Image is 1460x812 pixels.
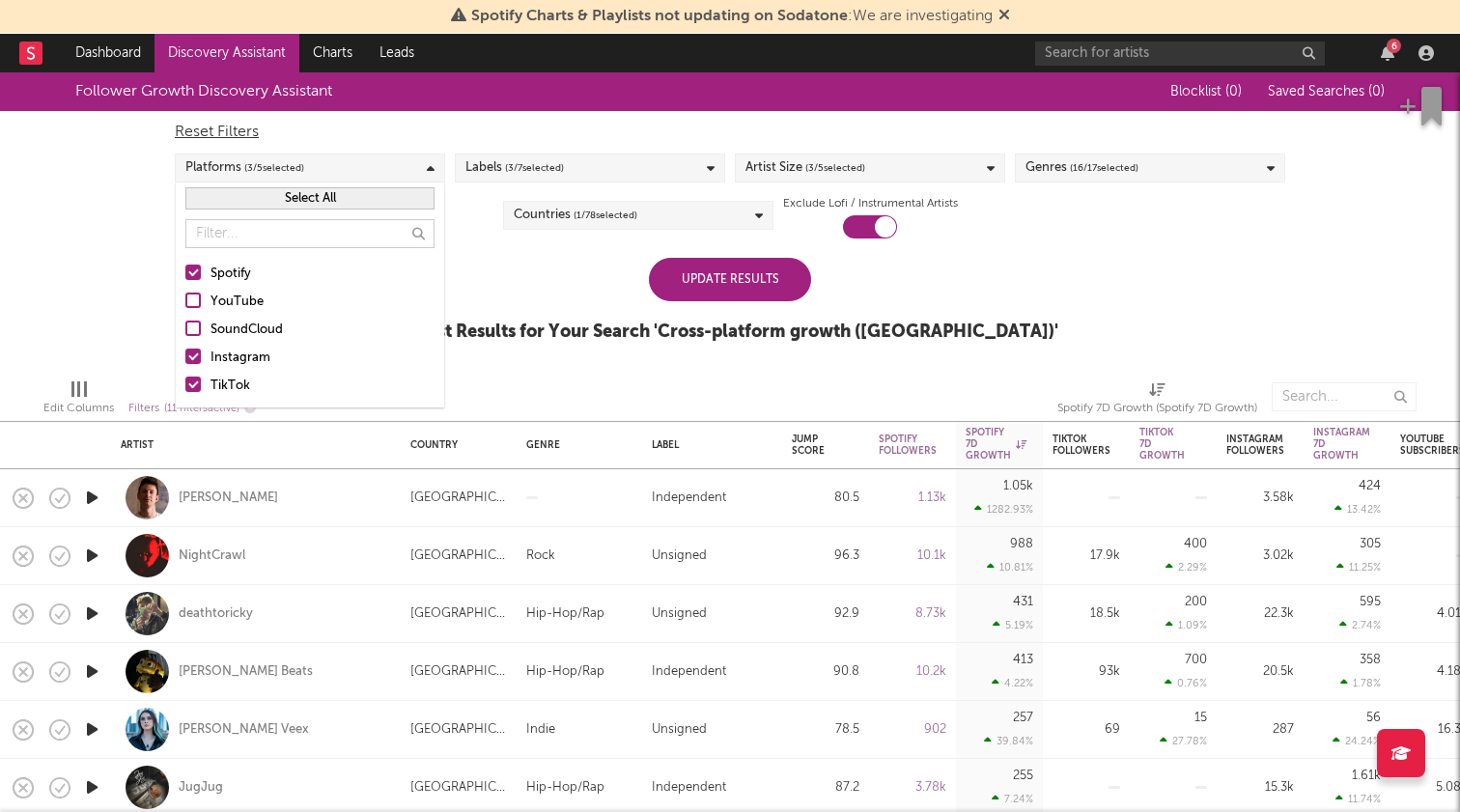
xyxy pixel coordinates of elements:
div: 69 [1053,718,1120,742]
input: Filter... [185,219,435,248]
div: 10.1k [879,545,946,568]
div: 7.24 % [992,793,1033,805]
button: Select All [185,187,435,210]
div: Tiktok 7D Growth [1139,427,1185,462]
div: [GEOGRAPHIC_DATA] [410,660,507,684]
div: Spotify [211,263,435,286]
span: Blocklist [1170,85,1242,98]
div: Instagram [211,347,435,370]
button: Saved Searches (0) [1262,84,1385,99]
div: 3.58k [1226,487,1294,510]
div: 10.2k [879,660,946,684]
div: 56 [1366,712,1381,724]
div: 424 [1359,480,1381,492]
div: Spotify 7D Growth [966,427,1026,462]
div: 287 [1226,718,1294,742]
div: 595 [1360,596,1381,608]
div: Spotify 7D Growth (Spotify 7D Growth) [1057,397,1257,420]
div: Labels [465,156,564,180]
div: 17.9k [1053,545,1120,568]
div: [GEOGRAPHIC_DATA] [410,602,507,626]
div: Independent [652,487,726,510]
div: 18.5k [1053,602,1120,626]
div: TikTok [211,375,435,398]
div: Unsigned [652,718,707,742]
div: 1.05k [1003,480,1033,492]
a: Dashboard [62,34,154,72]
div: 20.5k [1226,660,1294,684]
div: 96.3 [792,545,859,568]
div: Rock [526,545,555,568]
div: 988 [1010,538,1033,550]
div: 27.78 % [1160,735,1207,747]
div: 1282.93 % [974,503,1033,516]
div: 305 [1360,538,1381,550]
span: ( 1 / 78 selected) [574,204,637,227]
div: 39.84 % [984,735,1033,747]
span: ( 16 / 17 selected) [1070,156,1138,180]
div: Spotify Followers [879,434,937,457]
div: SoundCloud [211,319,435,342]
div: 257 [1013,712,1033,724]
div: Country [410,439,497,451]
div: 431 [1013,596,1033,608]
div: [GEOGRAPHIC_DATA] [410,545,507,568]
button: 6 [1381,45,1394,61]
div: Edit Columns [43,373,114,429]
a: [PERSON_NAME] Beats [179,663,313,681]
a: [PERSON_NAME] [179,490,278,507]
div: Hip-Hop/Rap [526,776,604,799]
div: Edit Columns [43,397,114,420]
div: 13.42 % [1334,503,1381,516]
span: ( 11 filters active) [164,404,239,414]
div: Tiktok Followers [1053,434,1110,457]
span: ( 0 ) [1368,85,1385,98]
span: Spotify Charts & Playlists not updating on Sodatone [471,9,848,24]
div: Label [652,439,763,451]
div: 0.76 % [1165,677,1207,689]
a: JugJug [179,779,223,797]
div: [GEOGRAPHIC_DATA] [410,718,507,742]
div: Filters(11 filters active) [128,373,256,429]
div: 1.61k [1352,770,1381,782]
label: Exclude Lofi / Instrumental Artists [783,192,958,215]
div: Unsigned [652,602,707,626]
span: ( 3 / 7 selected) [505,156,564,180]
div: Genres [1025,156,1138,180]
div: 22.3k [1226,602,1294,626]
div: 5.19 % [993,619,1033,631]
div: 1.13k [879,487,946,510]
div: Unsigned [652,545,707,568]
div: 3.02k [1226,545,1294,568]
div: 8.73k [879,602,946,626]
div: Follower Growth Discovery Assistant [75,80,332,103]
div: 1.09 % [1165,619,1207,631]
div: 90.8 [792,660,859,684]
div: 15 [1194,712,1207,724]
div: 2.29 % [1165,561,1207,574]
div: Instagram 7D Growth [1313,427,1370,462]
div: 200 [1185,596,1207,608]
div: Independent [652,776,726,799]
div: 413 [1013,654,1033,666]
div: 87.2 [792,776,859,799]
div: 700 [1185,654,1207,666]
span: Dismiss [998,9,1010,24]
span: ( 3 / 5 selected) [244,156,304,180]
span: ( 3 / 5 selected) [805,156,865,180]
div: YouTube [211,291,435,314]
div: 400 [1184,538,1207,550]
div: deathtoricky [179,605,253,623]
div: NightCrawl [179,547,245,565]
div: 3.78k [879,776,946,799]
span: ( 0 ) [1225,85,1242,98]
div: Genre [526,439,623,451]
div: Independent [652,660,726,684]
div: 92.9 [792,602,859,626]
a: [PERSON_NAME] Veex [179,721,309,739]
div: 11.74 % [1335,793,1381,805]
div: Reset Filters [175,121,1285,144]
div: Filters [128,397,256,421]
